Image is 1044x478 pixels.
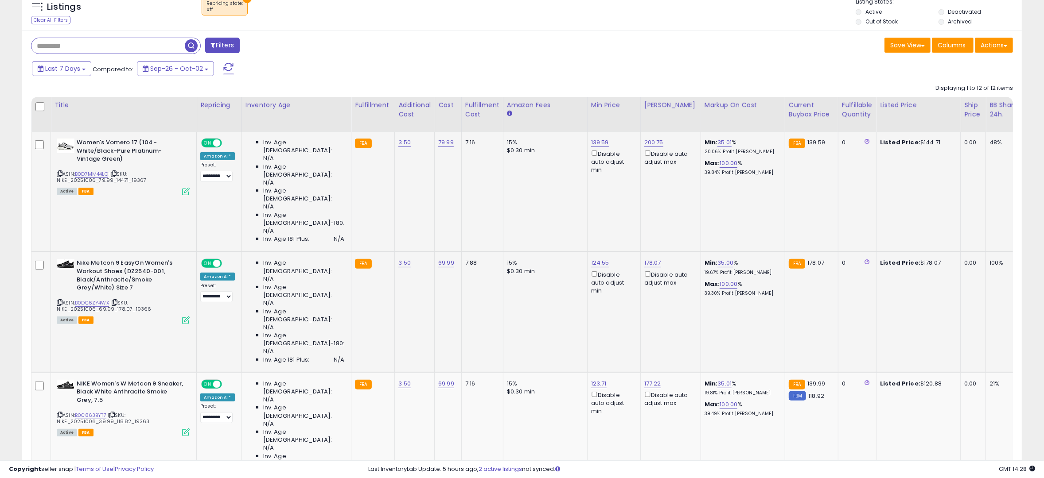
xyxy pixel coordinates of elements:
a: 124.55 [591,258,609,267]
span: Inv. Age [DEMOGRAPHIC_DATA]-180: [263,211,344,227]
span: OFF [221,380,235,388]
span: All listings currently available for purchase on Amazon [57,316,77,324]
b: Listed Price: [880,379,920,388]
div: seller snap | | [9,465,154,474]
img: 41HXu1AqmfL._SL40_.jpg [57,139,74,153]
th: The percentage added to the cost of goods (COGS) that forms the calculator for Min & Max prices. [701,97,785,132]
a: B0C863BYT7 [75,412,106,419]
p: 19.81% Profit [PERSON_NAME] [705,390,778,396]
span: Inv. Age 181 Plus: [263,356,310,364]
b: Min: [705,138,718,146]
div: Disable auto adjust max [644,149,694,166]
small: FBA [789,139,805,148]
span: N/A [334,235,344,243]
small: FBA [789,259,805,269]
a: 35.01 [717,379,732,388]
img: 41ps2eVaK2L._SL40_.jpg [57,380,74,390]
div: % [705,380,778,396]
div: Markup on Cost [705,100,781,110]
span: All listings currently available for purchase on Amazon [57,188,77,195]
a: 100.00 [720,159,737,168]
label: Deactivated [948,8,982,15]
div: 15% [507,259,580,267]
span: | SKU: NIKE_20251006_69.99_178.07_19366 [57,299,151,312]
div: 0 [842,139,869,146]
span: 178.07 [807,258,824,267]
span: Inv. Age [DEMOGRAPHIC_DATA]-180: [263,332,344,347]
small: FBA [355,259,371,269]
span: Inv. Age [DEMOGRAPHIC_DATA]: [263,139,344,154]
span: N/A [263,203,274,211]
a: 69.99 [438,379,454,388]
span: 139.99 [807,379,825,388]
a: 200.75 [644,138,663,147]
span: Inv. Age [DEMOGRAPHIC_DATA]: [263,428,344,444]
a: 177.22 [644,379,661,388]
div: Disable auto adjust max [644,390,694,407]
span: OFF [221,260,235,267]
span: 2025-10-10 14:28 GMT [999,465,1035,473]
div: ASIN: [57,259,190,323]
div: % [705,139,778,155]
p: 20.06% Profit [PERSON_NAME] [705,149,778,155]
span: N/A [263,227,274,235]
a: 100.00 [720,400,737,409]
div: Disable auto adjust min [591,149,634,174]
div: 48% [989,139,1019,146]
div: 15% [507,139,580,146]
div: 21% [989,380,1019,388]
small: Amazon Fees. [507,110,512,118]
a: 35.01 [717,138,732,147]
span: Inv. Age [DEMOGRAPHIC_DATA]: [263,259,344,275]
button: Save View [884,38,931,53]
span: Columns [938,41,966,50]
p: 19.67% Profit [PERSON_NAME] [705,270,778,276]
span: | SKU: NIKE_20251006_39.99_118.82_19363 [57,412,149,425]
div: Amazon AI * [200,273,235,281]
div: Cost [438,100,458,110]
div: 100% [989,259,1019,267]
b: Max: [705,280,720,288]
span: Last 7 Days [45,64,80,73]
span: Inv. Age [DEMOGRAPHIC_DATA]: [263,308,344,324]
div: ASIN: [57,139,190,194]
div: Fulfillable Quantity [842,100,873,119]
span: Inv. Age [DEMOGRAPHIC_DATA]: [263,187,344,203]
div: 7.16 [465,380,496,388]
div: Clear All Filters [31,16,70,24]
span: N/A [263,324,274,332]
div: Disable auto adjust min [591,270,634,295]
img: 41byq2NxhoL._SL40_.jpg [57,259,74,270]
div: $0.30 min [507,388,580,396]
span: N/A [263,179,274,187]
div: $120.88 [880,380,954,388]
span: ON [202,139,213,147]
small: FBA [789,380,805,389]
div: Disable auto adjust min [591,390,634,415]
small: FBA [355,380,371,389]
div: Preset: [200,403,235,423]
a: 123.71 [591,379,607,388]
div: Displaying 1 to 12 of 12 items [935,84,1013,93]
div: Min Price [591,100,637,110]
div: 15% [507,380,580,388]
span: Inv. Age [DEMOGRAPHIC_DATA]: [263,283,344,299]
div: Listed Price [880,100,957,110]
div: % [705,401,778,417]
p: 39.49% Profit [PERSON_NAME] [705,411,778,417]
div: 0.00 [964,380,979,388]
div: 7.88 [465,259,496,267]
div: Fulfillment [355,100,391,110]
label: Out of Stock [865,18,898,25]
a: 3.50 [398,138,411,147]
b: NIKE Women's W Metcon 9 Sneaker, Black White Anthracite Smoke Grey, 7.5 [77,380,184,407]
div: $144.71 [880,139,954,146]
span: N/A [263,299,274,307]
div: Repricing [200,100,238,110]
span: FBA [78,188,93,195]
div: Ship Price [964,100,982,119]
a: B0D7MM44LQ [75,170,108,178]
div: Amazon AI * [200,393,235,401]
small: FBA [355,139,371,148]
span: All listings currently available for purchase on Amazon [57,429,77,436]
